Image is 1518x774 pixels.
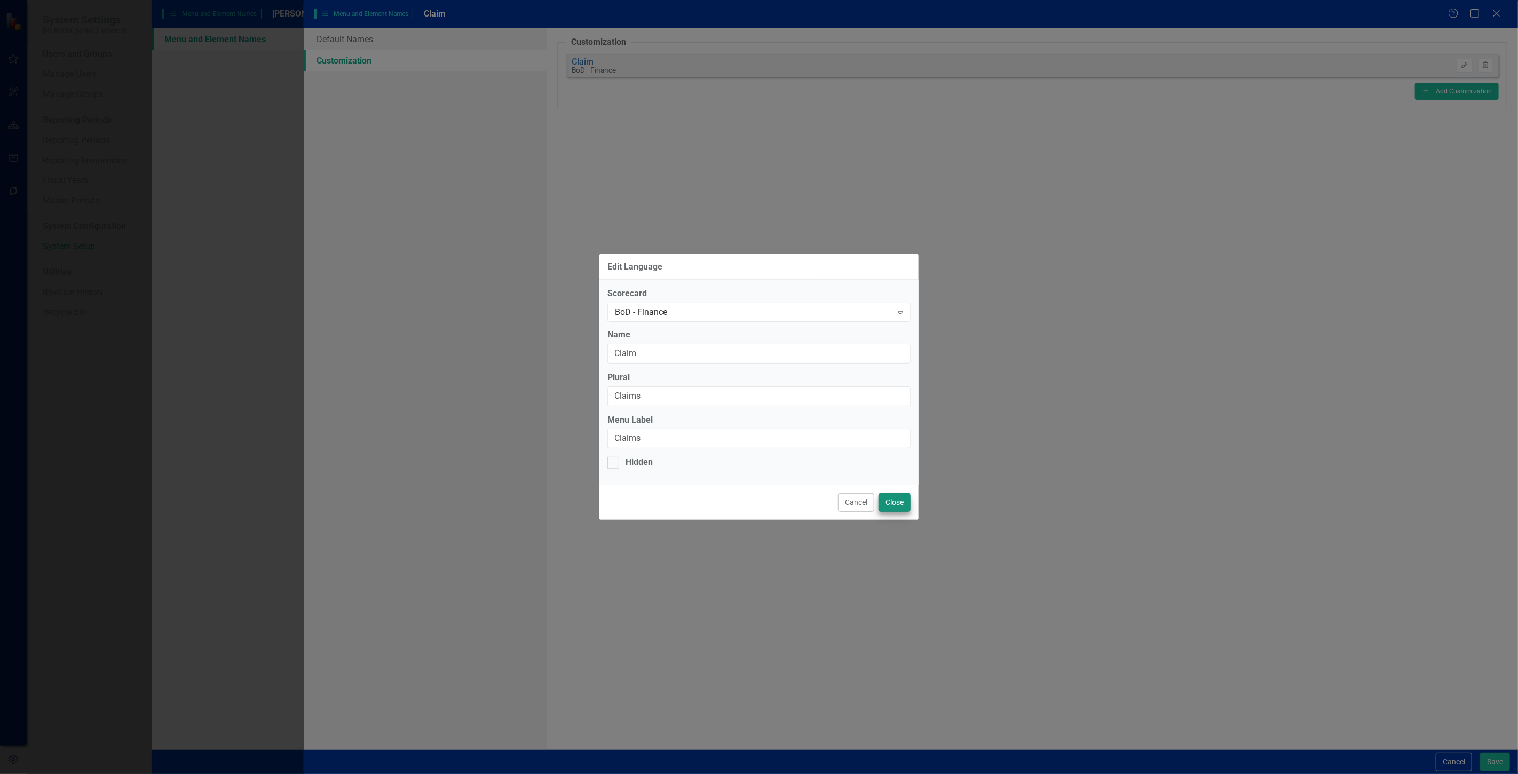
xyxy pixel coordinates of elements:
[607,288,911,300] label: Scorecard
[615,306,892,319] div: BoD - Finance
[607,429,911,448] input: Use Default Language
[626,456,653,469] div: Hidden
[879,493,911,512] button: Close
[607,262,662,272] div: Edit Language
[607,329,911,341] label: Name
[607,372,911,384] label: Plural
[838,493,874,512] button: Cancel
[607,386,911,406] input: Use Default Language
[607,344,911,364] input: Use Default Language
[607,414,911,427] label: Menu Label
